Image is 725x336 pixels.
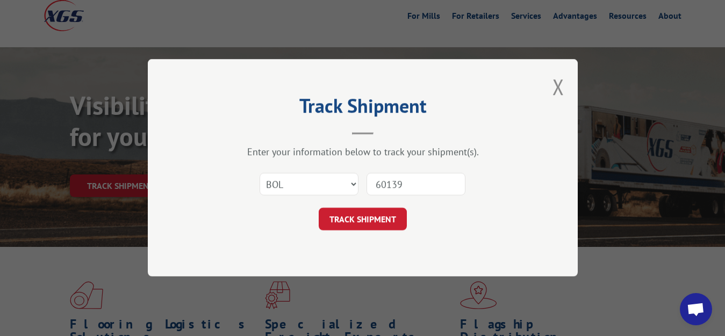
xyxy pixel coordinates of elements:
[680,293,712,325] a: Open chat
[202,146,524,158] div: Enter your information below to track your shipment(s).
[367,173,465,196] input: Number(s)
[552,72,564,101] button: Close modal
[319,208,407,231] button: TRACK SHIPMENT
[202,98,524,119] h2: Track Shipment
